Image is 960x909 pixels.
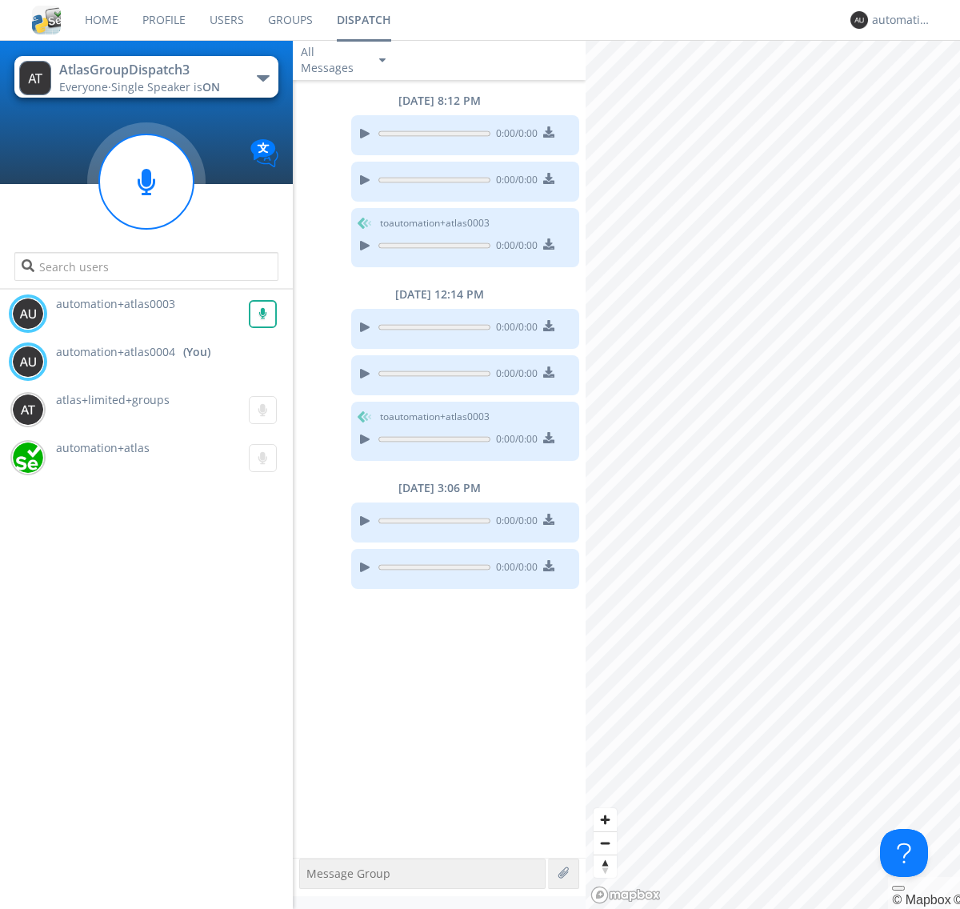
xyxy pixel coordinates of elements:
[490,514,538,531] span: 0:00 / 0:00
[543,126,554,138] img: download media button
[543,238,554,250] img: download media button
[543,366,554,378] img: download media button
[12,394,44,426] img: 373638.png
[543,432,554,443] img: download media button
[543,560,554,571] img: download media button
[543,514,554,525] img: download media button
[490,366,538,384] span: 0:00 / 0:00
[594,855,617,878] button: Reset bearing to north
[56,296,175,311] span: automation+atlas0003
[293,93,586,109] div: [DATE] 8:12 PM
[250,139,278,167] img: Translation enabled
[14,252,278,281] input: Search users
[12,298,44,330] img: 373638.png
[590,886,661,904] a: Mapbox logo
[59,61,239,79] div: AtlasGroupDispatch3
[56,392,170,407] span: atlas+limited+groups
[380,410,490,424] span: to automation+atlas0003
[19,61,51,95] img: 373638.png
[594,831,617,855] button: Zoom out
[111,79,220,94] span: Single Speaker is
[490,173,538,190] span: 0:00 / 0:00
[543,173,554,184] img: download media button
[892,893,950,907] a: Mapbox
[880,829,928,877] iframe: Toggle Customer Support
[301,44,365,76] div: All Messages
[872,12,932,28] div: automation+atlas0004
[293,480,586,496] div: [DATE] 3:06 PM
[59,79,239,95] div: Everyone ·
[379,58,386,62] img: caret-down-sm.svg
[490,238,538,256] span: 0:00 / 0:00
[380,216,490,230] span: to automation+atlas0003
[490,560,538,578] span: 0:00 / 0:00
[56,344,175,360] span: automation+atlas0004
[490,126,538,144] span: 0:00 / 0:00
[892,886,905,891] button: Toggle attribution
[543,320,554,331] img: download media button
[12,442,44,474] img: d2d01cd9b4174d08988066c6d424eccd
[293,286,586,302] div: [DATE] 12:14 PM
[594,808,617,831] button: Zoom in
[594,832,617,855] span: Zoom out
[850,11,868,29] img: 373638.png
[56,440,150,455] span: automation+atlas
[12,346,44,378] img: 373638.png
[183,344,210,360] div: (You)
[490,432,538,450] span: 0:00 / 0:00
[14,56,278,98] button: AtlasGroupDispatch3Everyone·Single Speaker isON
[202,79,220,94] span: ON
[32,6,61,34] img: cddb5a64eb264b2086981ab96f4c1ba7
[490,320,538,338] span: 0:00 / 0:00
